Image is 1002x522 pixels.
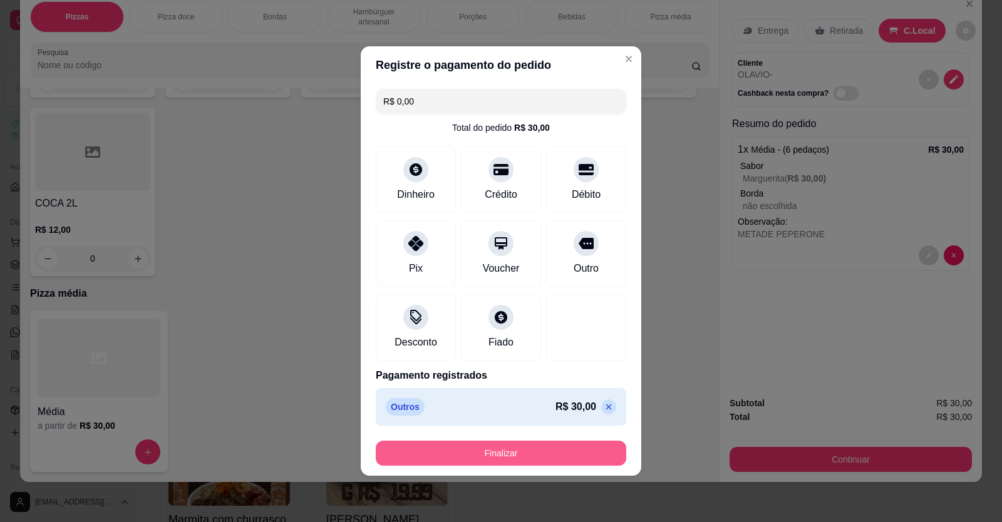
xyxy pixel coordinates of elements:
[483,261,520,276] div: Voucher
[485,187,517,202] div: Crédito
[361,46,641,84] header: Registre o pagamento do pedido
[452,121,550,134] div: Total do pedido
[488,335,514,350] div: Fiado
[572,187,601,202] div: Débito
[514,121,550,134] div: R$ 30,00
[376,368,626,383] p: Pagamento registrados
[376,441,626,466] button: Finalizar
[555,399,596,414] p: R$ 30,00
[386,398,425,416] p: Outros
[395,335,437,350] div: Desconto
[619,49,639,69] button: Close
[397,187,435,202] div: Dinheiro
[383,89,619,114] input: Ex.: hambúrguer de cordeiro
[409,261,423,276] div: Pix
[574,261,599,276] div: Outro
